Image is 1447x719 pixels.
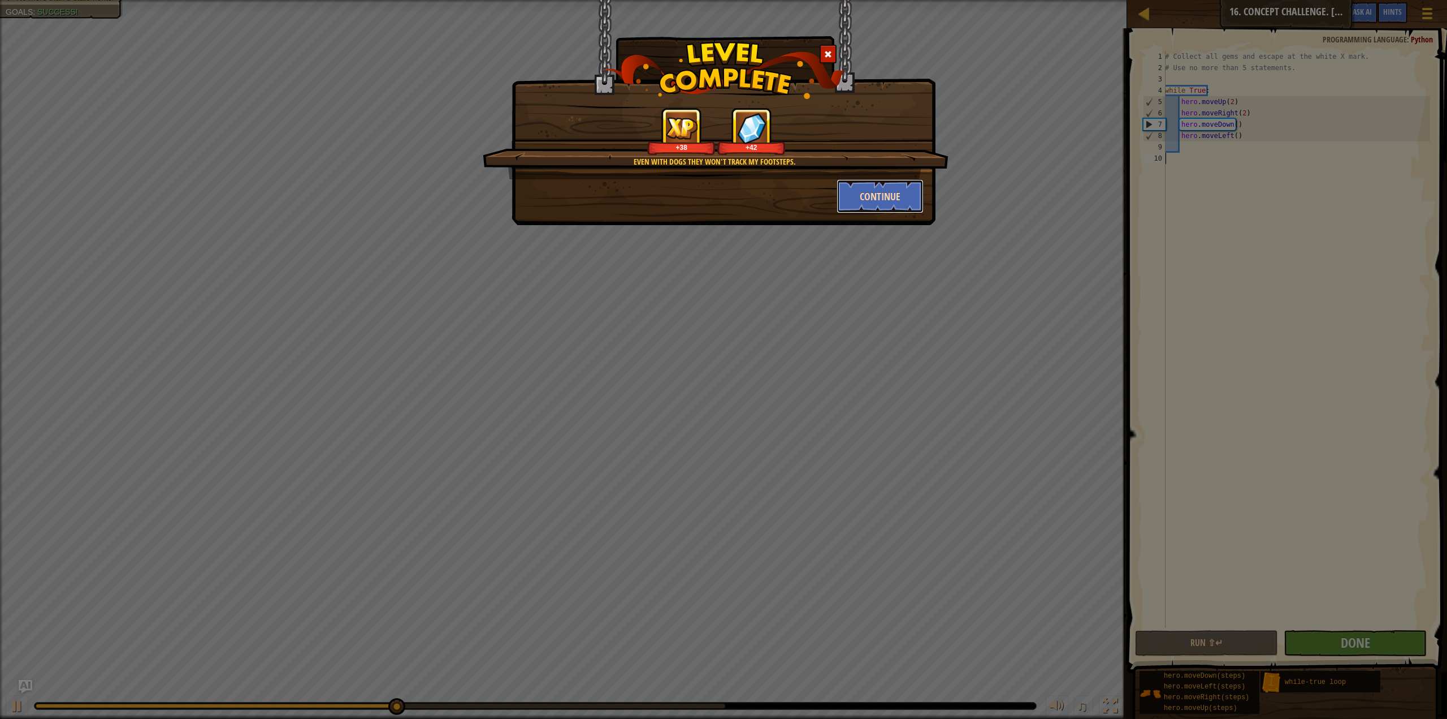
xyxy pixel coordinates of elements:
[720,143,783,152] div: +42
[649,143,713,152] div: +38
[536,156,893,167] div: Even with dogs they won't track my footsteps.
[737,113,766,144] img: reward_icon_gems.png
[837,179,924,213] button: Continue
[666,117,697,139] img: reward_icon_xp.png
[603,42,845,99] img: level_complete.png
